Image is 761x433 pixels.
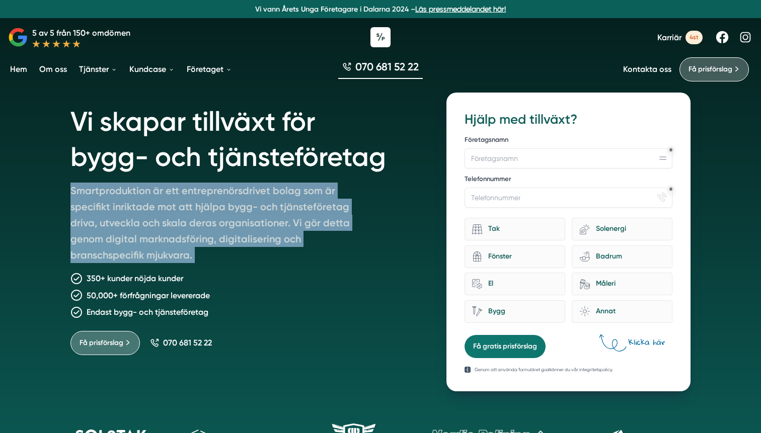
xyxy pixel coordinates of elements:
[87,306,208,318] p: Endast bygg- och tjänsteföretag
[87,272,183,285] p: 350+ kunder nöjda kunder
[475,366,613,373] p: Genom att använda formuläret godkänner du vår integritetspolicy.
[70,331,140,355] a: Få prisförslag
[415,5,506,13] a: Läs pressmeddelandet här!
[338,59,423,79] a: 070 681 52 22
[679,57,749,81] a: Få prisförslag
[185,56,234,82] a: Företaget
[465,111,672,129] h3: Hjälp med tillväxt?
[127,56,177,82] a: Kundcase
[163,338,212,348] span: 070 681 52 22
[657,31,703,44] a: Karriär 4st
[32,27,130,39] p: 5 av 5 från 150+ omdömen
[669,148,673,152] div: Obligatoriskt
[4,4,757,14] p: Vi vann Årets Unga Företagare i Dalarna 2024 –
[657,33,681,42] span: Karriär
[686,31,703,44] span: 4st
[8,56,29,82] a: Hem
[77,56,119,82] a: Tjänster
[623,64,671,74] a: Kontakta oss
[70,183,360,267] p: Smartproduktion är ett entreprenörsdrivet bolag som är specifikt inriktade mot att hjälpa bygg- o...
[465,335,546,358] button: Få gratis prisförslag
[70,93,422,183] h1: Vi skapar tillväxt för bygg- och tjänsteföretag
[150,338,212,348] a: 070 681 52 22
[355,59,419,74] span: 070 681 52 22
[689,64,732,75] span: Få prisförslag
[87,289,210,302] p: 50,000+ förfrågningar levererade
[465,135,672,146] label: Företagsnamn
[465,188,672,208] input: Telefonnummer
[37,56,69,82] a: Om oss
[669,187,673,191] div: Obligatoriskt
[465,148,672,168] input: Företagsnamn
[465,175,672,186] label: Telefonnummer
[80,337,123,349] span: Få prisförslag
